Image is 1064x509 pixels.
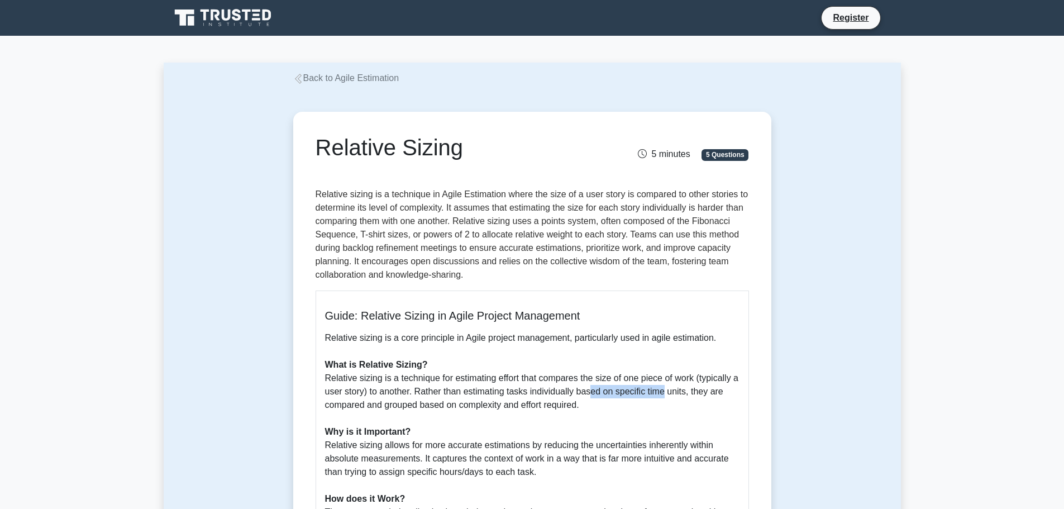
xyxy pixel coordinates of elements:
[325,309,739,322] h5: Guide: Relative Sizing in Agile Project Management
[293,73,399,83] a: Back to Agile Estimation
[316,134,600,161] h1: Relative Sizing
[702,149,748,160] span: 5 Questions
[826,11,875,25] a: Register
[325,494,405,503] b: How does it Work?
[325,360,428,369] b: What is Relative Sizing?
[638,149,690,159] span: 5 minutes
[316,188,749,282] p: Relative sizing is a technique in Agile Estimation where the size of a user story is compared to ...
[325,427,411,436] b: Why is it Important?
